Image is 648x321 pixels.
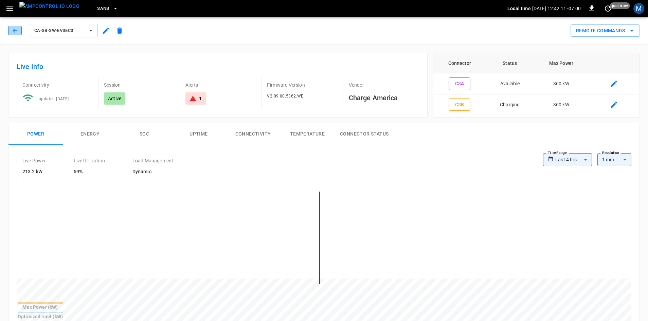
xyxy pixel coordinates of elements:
[534,73,589,94] td: 360 kW
[30,24,98,37] button: ca-sb-sw-evseC3
[17,61,419,72] h6: Live Info
[267,82,337,88] p: Firmware Version
[22,157,46,164] p: Live Power
[633,3,644,14] div: profile-icon
[199,95,202,102] div: 1
[532,5,581,12] p: [DATE] 12:42:11 -07:00
[449,77,470,90] button: C3A
[94,2,121,15] button: SanB
[349,92,419,103] h6: Charge America
[74,168,105,176] h6: 59%
[185,82,256,88] p: Alerts
[571,24,640,37] button: Remote Commands
[449,99,470,111] button: C3B
[104,82,174,88] p: Session
[97,5,109,13] span: SanB
[39,96,69,101] span: updated [DATE]
[548,150,567,156] label: Time Range
[22,168,46,176] h6: 213.2 kW
[349,82,419,88] p: Vendor
[602,3,613,14] button: set refresh interval
[172,123,226,145] button: Uptime
[555,153,592,166] div: Last 4 hrs
[610,2,630,9] span: just now
[63,123,117,145] button: Energy
[433,53,486,73] th: Connector
[19,2,79,11] img: ampcontrol.io logo
[280,123,335,145] button: Temperature
[486,53,534,73] th: Status
[22,82,93,88] p: Connectivity
[226,123,280,145] button: Connectivity
[571,24,640,37] div: remote commands options
[132,157,173,164] p: Load Management
[534,94,589,115] td: 360 kW
[117,123,172,145] button: SOC
[34,27,85,35] span: ca-sb-sw-evseC3
[335,123,394,145] button: Connector Status
[74,157,105,164] p: Live Utilization
[486,73,534,94] td: Available
[8,123,63,145] button: Power
[507,5,531,12] p: Local time
[597,153,631,166] div: 1 min
[534,53,589,73] th: Max Power
[108,95,121,102] p: Active
[132,168,173,176] h6: Dynamic
[602,150,619,156] label: Resolution
[486,94,534,115] td: Charging
[433,53,640,115] table: connector table
[267,94,303,99] span: V2.09.00.5362.WE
